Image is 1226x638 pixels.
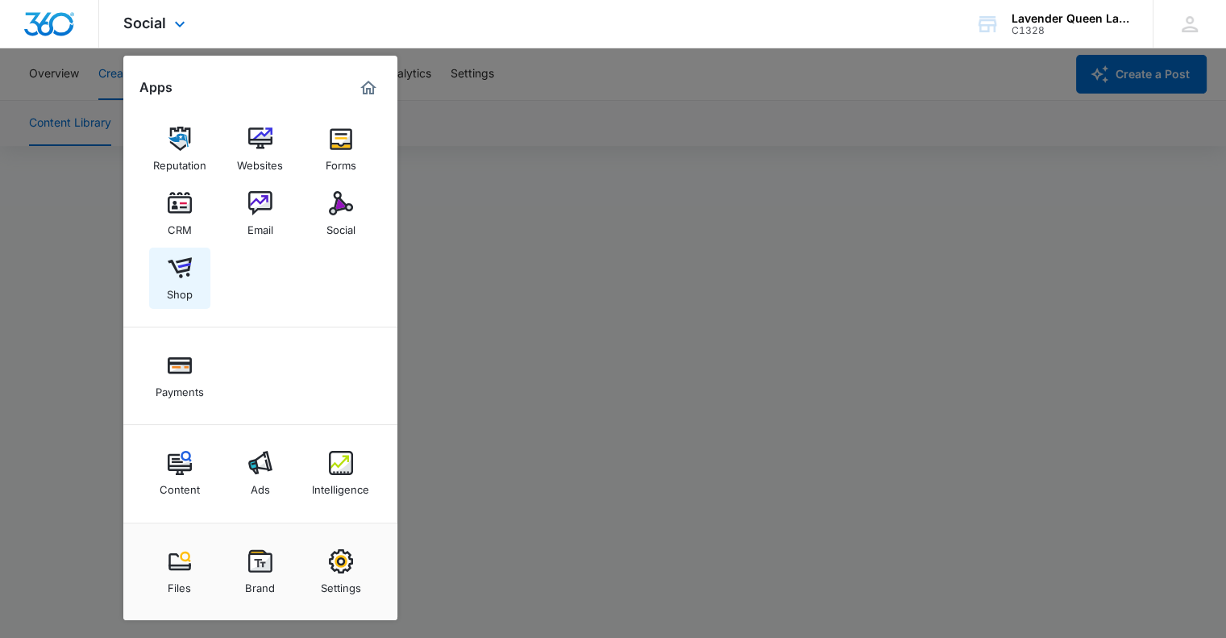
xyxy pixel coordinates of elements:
[310,183,372,244] a: Social
[139,80,172,95] h2: Apps
[167,280,193,301] div: Shop
[230,443,291,504] a: Ads
[326,215,355,236] div: Social
[123,15,166,31] span: Social
[1012,25,1129,36] div: account id
[149,541,210,603] a: Files
[310,443,372,504] a: Intelligence
[149,345,210,407] a: Payments
[237,151,283,172] div: Websites
[153,151,206,172] div: Reputation
[326,151,356,172] div: Forms
[310,119,372,180] a: Forms
[245,573,275,594] div: Brand
[251,475,270,496] div: Ads
[149,443,210,504] a: Content
[312,475,369,496] div: Intelligence
[230,119,291,180] a: Websites
[149,248,210,309] a: Shop
[168,573,191,594] div: Files
[355,75,381,101] a: Marketing 360® Dashboard
[247,215,273,236] div: Email
[230,541,291,603] a: Brand
[168,215,192,236] div: CRM
[321,573,361,594] div: Settings
[149,119,210,180] a: Reputation
[310,541,372,603] a: Settings
[230,183,291,244] a: Email
[1012,12,1129,25] div: account name
[156,377,204,398] div: Payments
[149,183,210,244] a: CRM
[160,475,200,496] div: Content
